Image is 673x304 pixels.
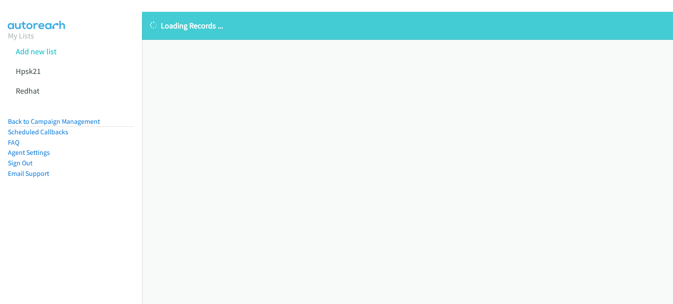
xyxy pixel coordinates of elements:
a: Back to Campaign Management [8,117,100,126]
a: Sign Out [8,159,32,167]
a: My Lists [8,31,34,41]
a: Agent Settings [8,148,50,157]
p: Loading Records ... [150,20,665,31]
a: Hpsk21 [16,66,41,76]
a: Add new list [16,46,57,56]
a: Redhat [16,86,39,96]
a: Scheduled Callbacks [8,128,68,136]
a: Email Support [8,169,49,178]
a: FAQ [8,138,19,147]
